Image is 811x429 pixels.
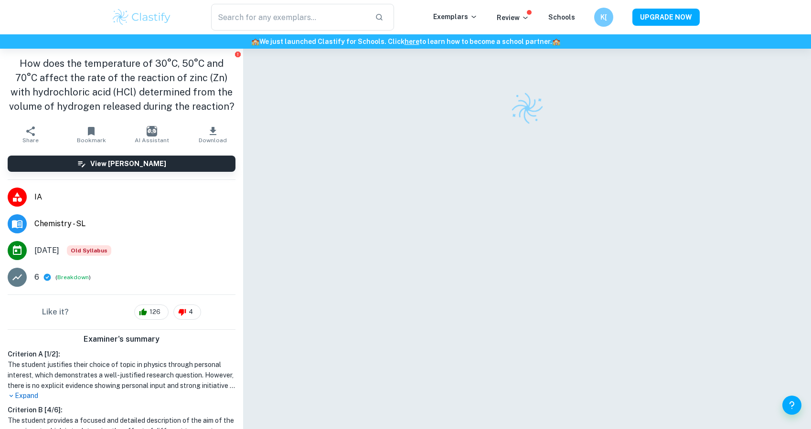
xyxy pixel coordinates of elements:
img: Clastify logo [111,8,172,27]
span: ( ) [55,273,91,282]
h6: View [PERSON_NAME] [90,158,166,169]
div: Starting from the May 2025 session, the Chemistry IA requirements have changed. It's OK to refer ... [67,245,111,256]
img: Clastify logo [508,89,546,128]
span: Chemistry - SL [34,218,235,230]
button: View [PERSON_NAME] [8,156,235,172]
a: here [405,38,419,45]
button: Bookmark [61,121,121,148]
input: Search for any exemplars... [211,4,367,31]
h1: How does the temperature of 30°C, 50°C and 70°C affect the rate of the reaction of zinc (Zn) with... [8,56,235,114]
button: Breakdown [57,273,89,282]
button: UPGRADE NOW [632,9,700,26]
span: Download [199,137,227,144]
span: 🏫 [251,38,259,45]
span: Share [22,137,39,144]
button: K[ [594,8,613,27]
span: IA [34,191,235,203]
p: Expand [8,391,235,401]
span: 126 [144,307,166,317]
h6: Like it? [42,306,69,318]
span: [DATE] [34,245,59,256]
span: Bookmark [77,137,106,144]
img: AI Assistant [147,126,157,136]
span: AI Assistant [135,137,169,144]
a: Schools [548,13,575,21]
p: Exemplars [433,11,478,22]
button: Download [182,121,243,148]
p: 6 [34,272,39,283]
h1: The student justifies their choice of topic in physics through personal interest, which demonstra... [8,359,235,391]
span: 🏫 [552,38,560,45]
div: 126 [134,304,169,320]
button: AI Assistant [122,121,182,148]
div: 4 [173,304,201,320]
span: Old Syllabus [67,245,111,256]
h6: Criterion B [ 4 / 6 ]: [8,405,235,415]
h6: Criterion A [ 1 / 2 ]: [8,349,235,359]
button: Report issue [234,51,241,58]
h6: K[ [598,12,609,22]
button: Help and Feedback [782,396,801,415]
h6: Examiner's summary [4,334,239,345]
h6: We just launched Clastify for Schools. Click to learn how to become a school partner. [2,36,809,47]
p: Review [497,12,529,23]
span: 4 [183,307,198,317]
